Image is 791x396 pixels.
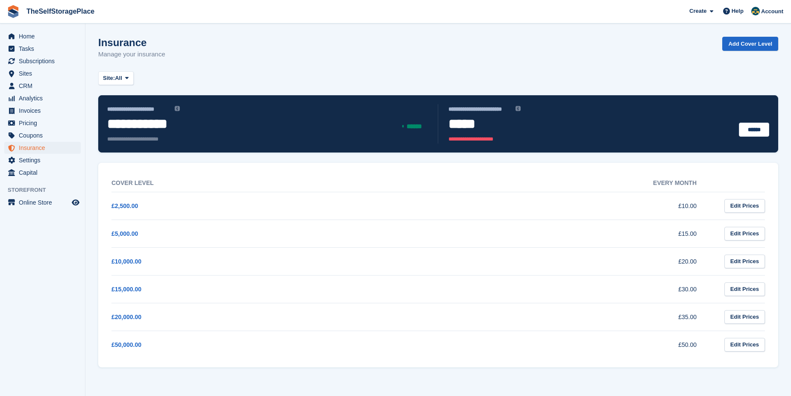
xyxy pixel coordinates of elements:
a: £5,000.00 [111,230,138,237]
span: Capital [19,167,70,179]
span: Settings [19,154,70,166]
span: CRM [19,80,70,92]
a: Edit Prices [724,227,765,241]
a: Edit Prices [724,282,765,296]
span: Coupons [19,129,70,141]
img: icon-info-grey-7440780725fd019a000dd9b08b2336e03edf1995a4989e88bcd33f0948082b44.svg [175,106,180,111]
span: Storefront [8,186,85,194]
td: £35.00 [413,303,714,331]
span: Insurance [19,142,70,154]
span: Account [761,7,783,16]
a: menu [4,43,81,55]
a: Edit Prices [724,310,765,324]
span: Online Store [19,197,70,208]
a: £15,000.00 [111,286,141,293]
td: £20.00 [413,247,714,275]
span: Create [689,7,706,15]
a: menu [4,197,81,208]
a: menu [4,167,81,179]
h1: Insurance [98,37,165,48]
a: Edit Prices [724,199,765,213]
span: Analytics [19,92,70,104]
a: menu [4,67,81,79]
td: £30.00 [413,275,714,303]
span: Home [19,30,70,42]
span: Sites [19,67,70,79]
a: Edit Prices [724,338,765,352]
img: stora-icon-8386f47178a22dfd0bd8f6a31ec36ba5ce8667c1dd55bd0f319d3a0aa187defe.svg [7,5,20,18]
span: Site: [103,74,115,82]
a: menu [4,142,81,154]
img: Gairoid [751,7,760,15]
img: icon-info-grey-7440780725fd019a000dd9b08b2336e03edf1995a4989e88bcd33f0948082b44.svg [516,106,521,111]
th: Cover Level [111,174,413,192]
a: menu [4,117,81,129]
a: menu [4,154,81,166]
a: menu [4,92,81,104]
a: menu [4,105,81,117]
a: menu [4,55,81,67]
button: Site: All [98,71,134,85]
td: £15.00 [413,220,714,247]
span: Help [732,7,744,15]
span: Subscriptions [19,55,70,67]
a: TheSelfStoragePlace [23,4,98,18]
td: £10.00 [413,192,714,220]
span: Invoices [19,105,70,117]
a: menu [4,30,81,42]
span: Pricing [19,117,70,129]
a: £2,500.00 [111,202,138,209]
a: £10,000.00 [111,258,141,265]
a: £20,000.00 [111,314,141,320]
a: Edit Prices [724,255,765,269]
th: Every month [413,174,714,192]
a: menu [4,80,81,92]
span: Tasks [19,43,70,55]
a: £50,000.00 [111,341,141,348]
a: Add Cover Level [722,37,778,51]
span: All [115,74,122,82]
a: Preview store [70,197,81,208]
td: £50.00 [413,331,714,358]
p: Manage your insurance [98,50,165,59]
a: menu [4,129,81,141]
